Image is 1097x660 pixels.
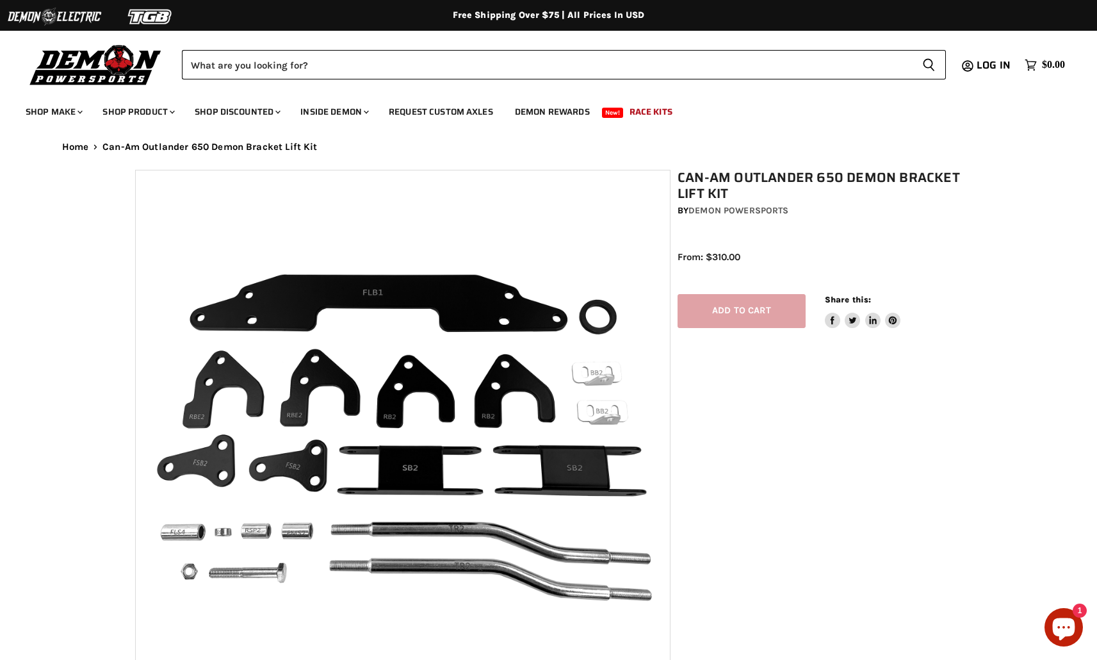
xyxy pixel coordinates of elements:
a: Shop Make [16,99,90,125]
a: Request Custom Axles [379,99,503,125]
button: Search [912,50,946,79]
a: Demon Powersports [688,205,788,216]
span: Share this: [825,295,871,304]
a: Log in [971,60,1018,71]
img: Demon Powersports [26,42,166,87]
a: Shop Discounted [185,99,288,125]
img: Demon Electric Logo 2 [6,4,102,29]
h1: Can-Am Outlander 650 Demon Bracket Lift Kit [678,170,970,202]
a: $0.00 [1018,56,1071,74]
form: Product [182,50,946,79]
ul: Main menu [16,94,1062,125]
span: From: $310.00 [678,251,740,263]
a: Home [62,142,89,153]
span: $0.00 [1042,59,1065,71]
a: Shop Product [93,99,183,125]
div: by [678,204,970,218]
a: Demon Rewards [505,99,599,125]
input: Search [182,50,912,79]
img: TGB Logo 2 [102,4,199,29]
span: Can-Am Outlander 650 Demon Bracket Lift Kit [102,142,317,153]
span: New! [602,108,624,118]
div: Free Shipping Over $75 | All Prices In USD [37,10,1061,21]
nav: Breadcrumbs [37,142,1061,153]
a: Inside Demon [291,99,377,125]
a: Race Kits [620,99,682,125]
inbox-online-store-chat: Shopify online store chat [1041,608,1087,650]
span: Log in [977,57,1011,73]
aside: Share this: [825,294,901,328]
